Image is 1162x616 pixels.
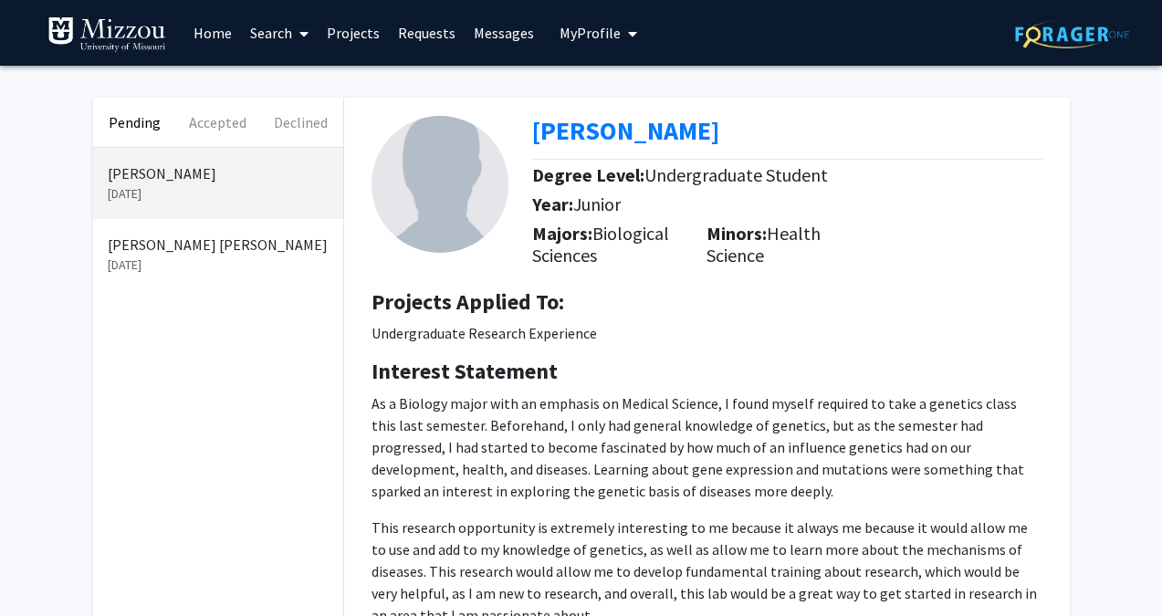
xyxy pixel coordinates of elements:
[318,1,389,65] a: Projects
[108,162,329,184] p: [PERSON_NAME]
[47,16,166,53] img: University of Missouri Logo
[532,163,644,186] b: Degree Level:
[372,287,564,316] b: Projects Applied To:
[372,116,508,253] img: Profile Picture
[108,184,329,204] p: [DATE]
[707,222,767,245] b: Minors:
[532,114,719,147] a: Opens in a new tab
[184,1,241,65] a: Home
[14,534,78,602] iframe: Chat
[176,98,259,147] button: Accepted
[372,392,1042,502] p: As a Biology major with an emphasis on Medical Science, I found myself required to take a genetic...
[560,24,621,42] span: My Profile
[241,1,318,65] a: Search
[372,357,558,385] b: Interest Statement
[573,193,621,215] span: Junior
[644,163,828,186] span: Undergraduate Student
[532,193,573,215] b: Year:
[389,1,465,65] a: Requests
[707,222,821,266] span: Health Science
[532,114,719,147] b: [PERSON_NAME]
[532,222,592,245] b: Majors:
[259,98,342,147] button: Declined
[465,1,543,65] a: Messages
[532,222,669,266] span: Biological Sciences
[108,256,329,275] p: [DATE]
[372,322,1042,344] p: Undergraduate Research Experience
[93,98,176,147] button: Pending
[1015,20,1129,48] img: ForagerOne Logo
[108,234,329,256] p: [PERSON_NAME] [PERSON_NAME]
